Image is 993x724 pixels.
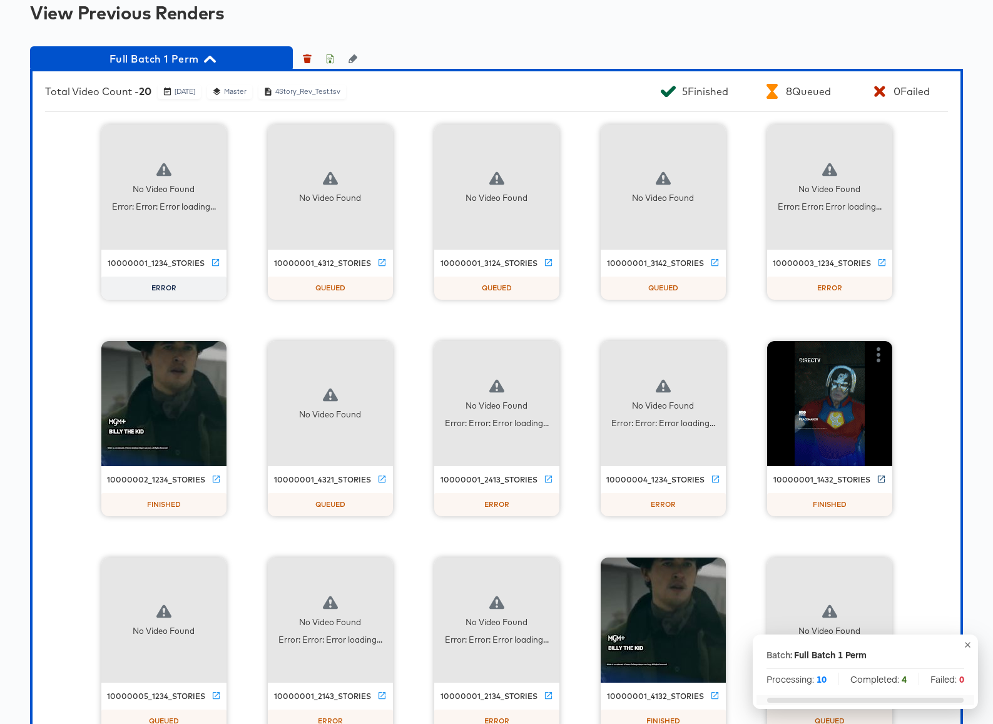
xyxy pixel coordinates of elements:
div: 10000004_1234_stories [606,475,705,485]
img: thumbnail [101,341,227,466]
span: QUEUED [310,283,350,293]
span: Failed: [930,673,964,685]
div: 10000001_2143_stories [274,691,371,701]
button: Full Batch 1 Perm [30,46,293,71]
span: Completed: [850,673,907,685]
span: QUEUED [477,283,517,293]
div: Error: Error: Error loading... [778,201,882,213]
div: 10000003_1234_stories [773,258,871,268]
div: 10000001_2134_stories [440,691,537,701]
strong: 4 [902,673,907,685]
div: 4Story_Rev_Test.tsv [275,87,341,96]
strong: 10 [817,673,827,685]
div: 10000001_1234_stories [108,258,205,268]
div: 10000001_4132_stories [607,691,704,701]
div: No Video Found [466,192,527,204]
b: 20 [139,85,151,98]
div: No Video Found [632,400,694,412]
div: 10000001_4312_stories [274,258,371,268]
div: 10000001_1432_stories [773,475,870,485]
div: 10000005_1234_stories [107,691,205,701]
span: FINISHED [142,500,186,510]
div: No Video Found [798,625,860,637]
img: thumbnail [767,341,892,466]
span: QUEUED [643,283,683,293]
span: ERROR [146,283,181,293]
span: FINISHED [808,500,852,510]
div: 10000002_1234_stories [107,475,205,485]
div: Error: Error: Error loading... [445,417,549,429]
div: Error: Error: Error loading... [278,634,382,646]
div: 8 Queued [786,85,830,98]
span: ERROR [479,500,514,510]
div: Error: Error: Error loading... [611,417,715,429]
span: Processing: [766,673,827,685]
div: No Video Found [133,625,195,637]
span: Full Batch 1 Perm [36,50,287,68]
div: Master [223,87,247,96]
span: QUEUED [310,500,350,510]
span: ERROR [812,283,847,293]
span: ERROR [646,500,681,510]
div: No Video Found [133,183,195,195]
p: Batch: [766,648,792,661]
div: No Video Found [299,616,361,628]
div: 10000001_2413_stories [440,475,537,485]
div: Full Batch 1 Perm [794,648,867,661]
div: Total Video Count - [45,85,151,98]
div: View Previous Renders [30,3,963,23]
div: Error: Error: Error loading... [445,634,549,646]
div: No Video Found [466,400,527,412]
div: No Video Found [466,616,527,628]
div: 10000001_3142_stories [607,258,704,268]
img: thumbnail [601,558,726,683]
div: No Video Found [798,183,860,195]
div: No Video Found [299,409,361,421]
div: Error: Error: Error loading... [112,201,216,213]
strong: 0 [959,673,964,685]
div: [DATE] [174,87,196,96]
div: 0 Failed [894,85,929,98]
div: 5 Finished [682,85,728,98]
div: 10000001_3124_stories [440,258,537,268]
div: No Video Found [299,192,361,204]
div: 10000001_4321_stories [274,475,371,485]
div: No Video Found [632,192,694,204]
